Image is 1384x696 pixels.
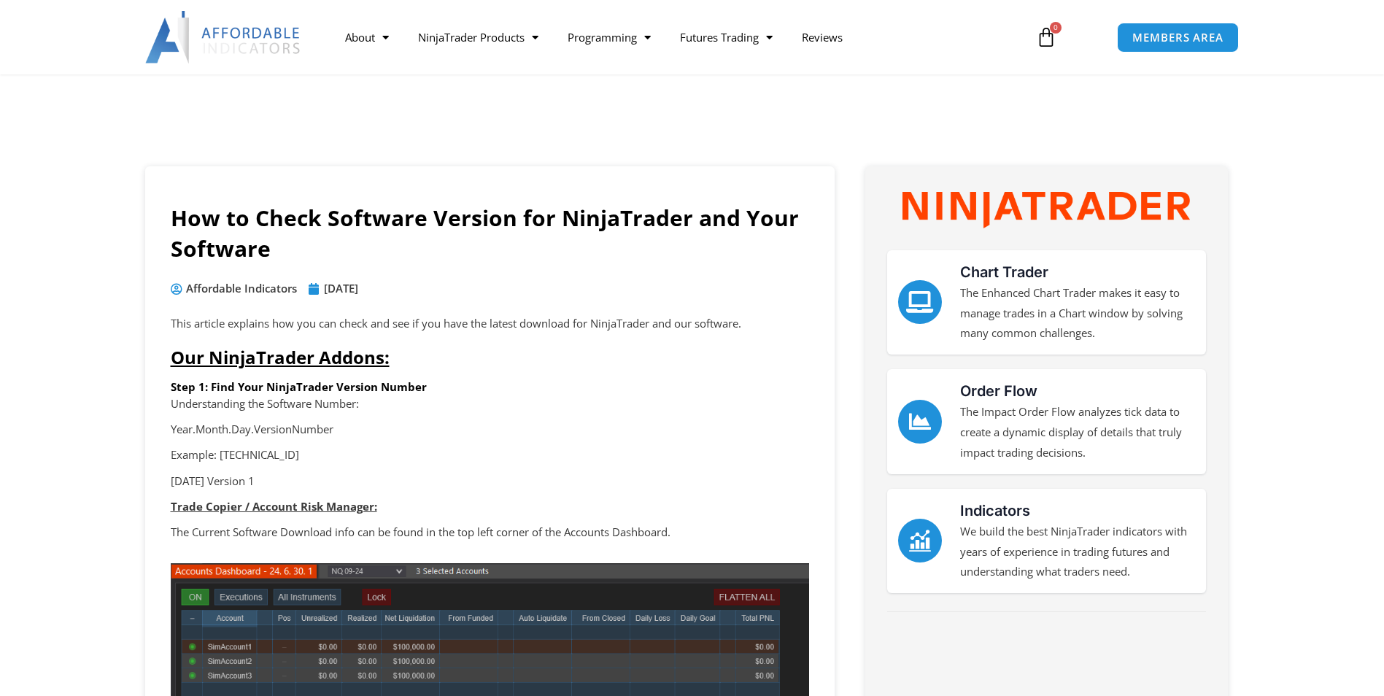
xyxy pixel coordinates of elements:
a: Futures Trading [665,20,787,54]
a: 0 [1014,16,1078,58]
a: Reviews [787,20,857,54]
time: [DATE] [324,281,358,295]
span: 0 [1050,22,1062,34]
strong: Trade Copier / Account Risk Manager: [171,499,377,514]
a: Indicators [898,519,942,562]
p: The Impact Order Flow analyzes tick data to create a dynamic display of details that truly impact... [960,402,1195,463]
a: Chart Trader [898,280,942,324]
p: Understanding the Software Number: [171,394,809,414]
span: MEMBERS AREA [1132,32,1223,43]
p: Example: [TECHNICAL_ID] [171,445,809,465]
p: Year.Month.Day.VersionNumber [171,419,809,440]
p: This article explains how you can check and see if you have the latest download for NinjaTrader a... [171,314,809,334]
h6: Step 1: Find Your NinjaTrader Version Number [171,380,809,394]
a: NinjaTrader Products [403,20,553,54]
a: Indicators [960,502,1030,519]
a: About [330,20,403,54]
img: NinjaTrader Wordmark color RGB | Affordable Indicators – NinjaTrader [902,192,1189,228]
img: LogoAI | Affordable Indicators – NinjaTrader [145,11,302,63]
a: Order Flow [898,400,942,444]
p: The Enhanced Chart Trader makes it easy to manage trades in a Chart window by solving many common... [960,283,1195,344]
span: Our NinjaTrader Addons: [171,345,390,369]
a: Programming [553,20,665,54]
a: MEMBERS AREA [1117,23,1239,53]
p: The Current Software Download info can be found in the top left corner of the Accounts Dashboard. [171,522,809,543]
a: Order Flow [960,382,1037,400]
p: [DATE] Version 1 [171,471,809,492]
h1: How to Check Software Version for NinjaTrader and Your Software [171,203,809,264]
nav: Menu [330,20,1019,54]
a: Chart Trader [960,263,1048,281]
p: We build the best NinjaTrader indicators with years of experience in trading futures and understa... [960,522,1195,583]
span: Affordable Indicators [182,279,297,299]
